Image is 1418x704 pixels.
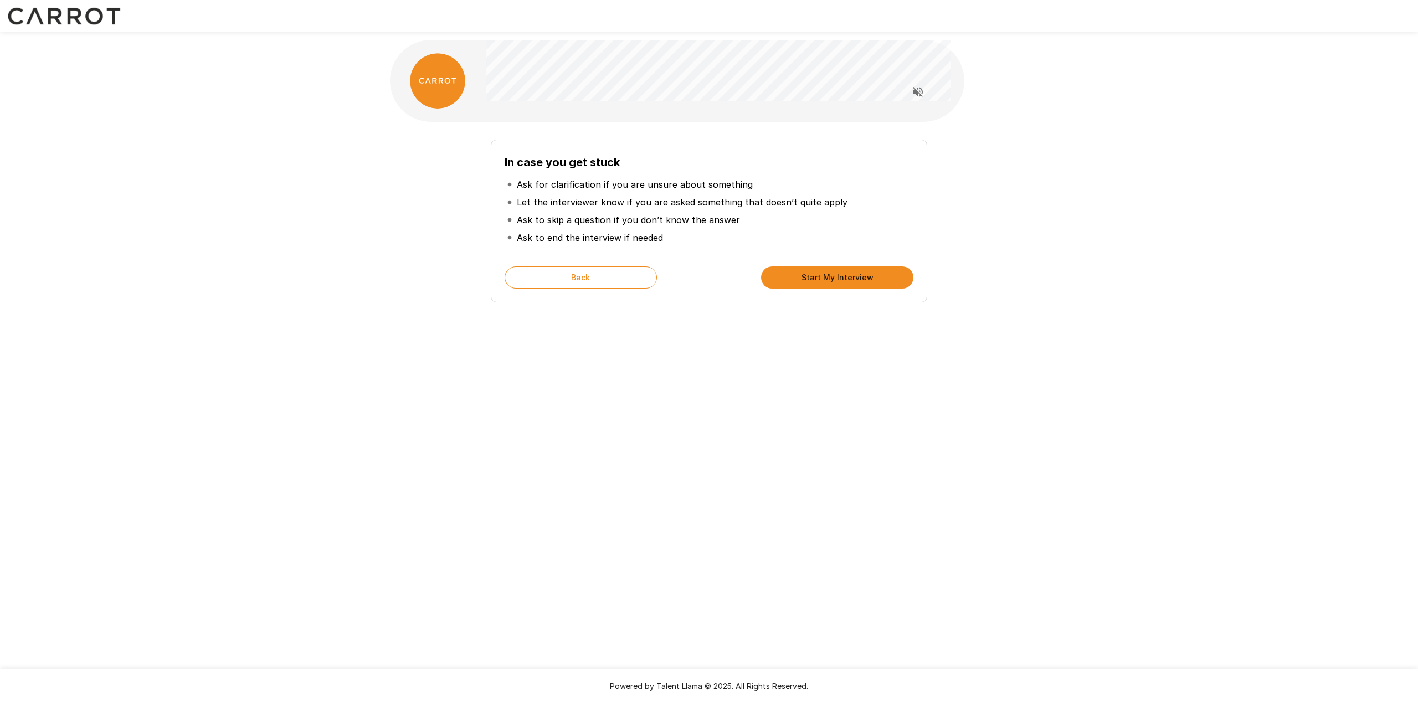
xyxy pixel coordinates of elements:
button: Start My Interview [761,266,913,289]
p: Let the interviewer know if you are asked something that doesn’t quite apply [517,196,847,209]
button: Back [505,266,657,289]
p: Powered by Talent Llama © 2025. All Rights Reserved. [13,681,1405,692]
p: Ask to skip a question if you don’t know the answer [517,213,740,227]
button: Read questions aloud [907,81,929,103]
p: Ask for clarification if you are unsure about something [517,178,753,191]
p: Ask to end the interview if needed [517,231,663,244]
img: carrot_logo.png [410,53,465,109]
b: In case you get stuck [505,156,620,169]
